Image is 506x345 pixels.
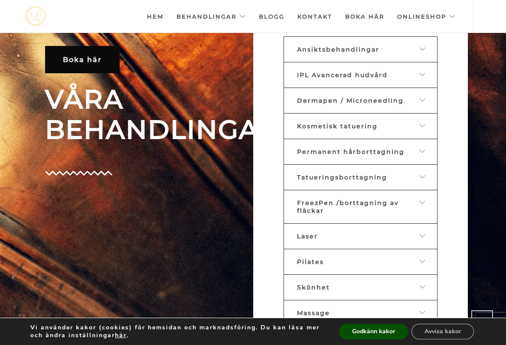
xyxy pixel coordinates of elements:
a: Laser [284,223,437,249]
a: mjstudio mjstudio mjstudio [25,7,46,26]
a: Boka här [345,1,384,32]
span: FreezPen /borttagning av fläckar [297,199,399,215]
button: här [115,332,127,339]
span: Laser [297,232,318,240]
a: Massage [284,300,437,326]
span: Pilates [297,258,324,266]
span: VÅRA [45,84,247,114]
a: IPL Avancerad hudvård [284,62,437,88]
a: FreezPen /borttagning av fläckar [284,190,437,224]
a: Kosmetisk tatuering [284,113,437,139]
span: Massage [297,309,330,317]
span: Ansiktsbehandlingar [297,46,379,53]
a: Ansiktsbehandlingar [284,36,437,62]
a: Hem [147,1,163,32]
span: Dermapen / Microneedling [297,97,404,104]
a: Tatueringsborttagning [284,164,437,190]
img: Group-4-copy-8 [45,171,112,176]
span: Kosmetisk tatuering [297,122,378,130]
a: Pilates [284,249,437,275]
a: Permanent hårborttagning [284,139,437,165]
a: Dermapen / Microneedling [284,88,437,114]
span: Tatueringsborttagning [297,173,387,181]
a: Behandlingar [176,1,246,32]
button: Godkänn kakor [339,324,408,339]
a: Onlineshop [397,1,456,32]
img: mjstudio [25,7,46,26]
span: Permanent hårborttagning [297,148,405,156]
span: Skönhet [297,283,330,291]
span: IPL Avancerad hudvård [297,71,388,79]
a: Skönhet [284,274,437,300]
a: Kontakt [297,1,332,32]
a: Blogg [259,1,284,32]
a: Boka här [45,46,120,73]
span: BEHANDLINGAR [45,114,247,145]
span: Boka här [63,55,102,64]
button: Avvisa kakor [411,324,474,339]
p: Vi använder kakor (cookies) för hemsidan och marknadsföring. Du kan läsa mer och ändra inställnin... [30,324,322,339]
